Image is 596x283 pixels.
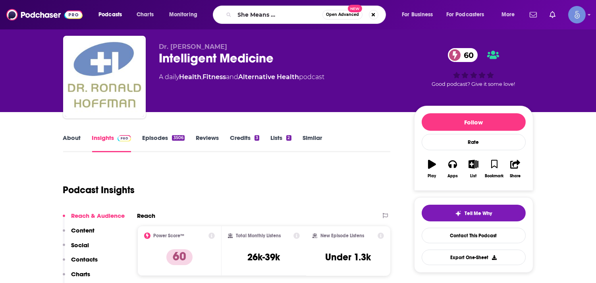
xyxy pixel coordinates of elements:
[402,9,433,20] span: For Business
[422,205,526,221] button: tell me why sparkleTell Me Why
[422,113,526,131] button: Follow
[432,81,515,87] span: Good podcast? Give it some love!
[137,9,154,20] span: Charts
[196,134,219,152] a: Reviews
[348,5,362,12] span: New
[247,251,280,263] h3: 26k-39k
[159,43,228,50] span: Dr. [PERSON_NAME]
[326,251,371,263] h3: Under 1.3k
[286,135,291,141] div: 2
[326,13,359,17] span: Open Advanced
[63,256,98,270] button: Contacts
[63,184,135,196] h1: Podcast Insights
[510,174,521,178] div: Share
[230,134,259,152] a: Credits3
[236,233,281,238] h2: Total Monthly Listens
[422,155,442,183] button: Play
[422,228,526,243] a: Contact This Podcast
[465,210,492,217] span: Tell Me Why
[63,227,95,241] button: Content
[455,210,461,217] img: tell me why sparkle
[568,6,586,23] button: Show profile menu
[142,134,184,152] a: Episodes3506
[322,10,363,19] button: Open AdvancedNew
[172,135,184,141] div: 3506
[546,8,559,21] a: Show notifications dropdown
[63,241,89,256] button: Social
[505,155,525,183] button: Share
[568,6,586,23] span: Logged in as Spiral5-G1
[93,8,132,21] button: open menu
[169,9,197,20] span: Monitoring
[320,233,364,238] h2: New Episode Listens
[159,72,325,82] div: A daily podcast
[527,8,540,21] a: Show notifications dropdown
[164,8,208,21] button: open menu
[456,48,478,62] span: 60
[71,227,95,234] p: Content
[71,270,91,278] p: Charts
[71,212,125,219] p: Reach & Audience
[131,8,158,21] a: Charts
[63,212,125,227] button: Reach & Audience
[485,174,503,178] div: Bookmark
[501,9,515,20] span: More
[137,212,156,219] h2: Reach
[239,73,299,81] a: Alternative Health
[428,174,436,178] div: Play
[65,37,144,117] img: Intelligent Medicine
[235,8,322,21] input: Search podcasts, credits, & more...
[447,174,458,178] div: Apps
[463,155,484,183] button: List
[484,155,505,183] button: Bookmark
[303,134,322,152] a: Similar
[63,134,81,152] a: About
[98,9,122,20] span: Podcasts
[202,73,203,81] span: ,
[203,73,226,81] a: Fitness
[154,233,185,238] h2: Power Score™
[568,6,586,23] img: User Profile
[441,8,496,21] button: open menu
[71,256,98,263] p: Contacts
[118,135,131,141] img: Podchaser Pro
[226,73,239,81] span: and
[422,134,526,150] div: Rate
[6,7,83,22] img: Podchaser - Follow, Share and Rate Podcasts
[166,249,193,265] p: 60
[71,241,89,249] p: Social
[471,174,477,178] div: List
[496,8,525,21] button: open menu
[422,250,526,265] button: Export One-Sheet
[270,134,291,152] a: Lists2
[414,43,533,92] div: 60Good podcast? Give it some love!
[255,135,259,141] div: 3
[179,73,202,81] a: Health
[220,6,393,24] div: Search podcasts, credits, & more...
[396,8,443,21] button: open menu
[448,48,478,62] a: 60
[446,9,484,20] span: For Podcasters
[92,134,131,152] a: InsightsPodchaser Pro
[442,155,463,183] button: Apps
